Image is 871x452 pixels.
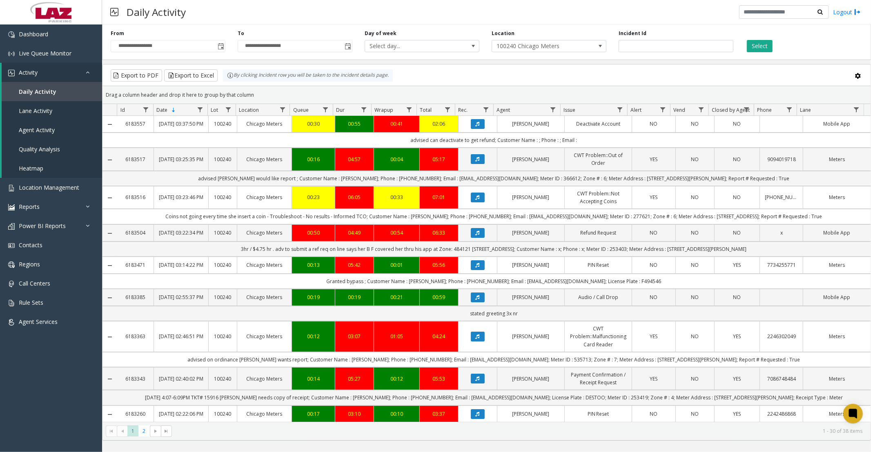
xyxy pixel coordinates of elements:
[242,120,287,128] a: Chicago Meters
[19,88,56,95] span: Daily Activity
[102,411,117,418] a: Collapse Details
[140,104,151,115] a: Id Filter Menu
[159,155,203,163] a: [DATE] 03:25:35 PM
[502,120,559,128] a: [PERSON_NAME]
[8,242,15,249] img: 'icon'
[637,155,670,163] a: YES
[570,371,627,386] a: Payment Confirmation / Receipt Request
[379,410,414,418] div: 00:10
[19,30,48,38] span: Dashboard
[691,194,699,201] span: NO
[102,88,871,102] div: Drag a column header and drop it here to group by that column
[19,222,66,230] span: Power BI Reports
[854,8,861,16] img: logout
[458,106,468,113] span: Rec.
[733,375,741,382] span: YES
[297,332,330,340] div: 00:12
[156,106,167,113] span: Date
[340,332,369,340] div: 03:07
[379,229,414,237] a: 00:54
[720,332,755,340] a: YES
[19,299,43,306] span: Rule Sets
[425,375,453,383] a: 05:53
[122,332,149,340] a: 6183363
[159,261,203,269] a: [DATE] 03:14:22 PM
[570,229,627,237] a: Refund Request
[808,155,866,163] a: Meters
[379,375,414,383] a: 00:12
[117,274,871,289] td: Granted bypass ; Customer Name : [PERSON_NAME]; Phone : [PHONE_NUMBER]; Email : [EMAIL_ADDRESS][D...
[340,261,369,269] div: 05:42
[238,30,244,37] label: To
[170,107,177,113] span: Sortable
[733,120,741,127] span: NO
[102,157,117,163] a: Collapse Details
[425,229,453,237] a: 06:33
[733,333,741,340] span: YES
[691,333,699,340] span: NO
[379,193,414,201] a: 00:33
[242,193,287,201] a: Chicago Meters
[150,425,161,437] span: Go to the next page
[442,104,453,115] a: Total Filter Menu
[8,223,15,230] img: 'icon'
[733,194,741,201] span: NO
[379,293,414,301] a: 00:21
[117,352,871,367] td: advised on ordinance [PERSON_NAME] wants report; Customer Name : [PERSON_NAME]; Phone : [PHONE_NU...
[122,293,149,301] a: 6183385
[122,155,149,163] a: 6183517
[720,155,755,163] a: NO
[297,261,330,269] div: 00:13
[164,69,218,82] button: Export to Excel
[19,126,55,134] span: Agent Activity
[492,30,515,37] label: Location
[19,184,79,191] span: Location Management
[297,120,330,128] a: 00:30
[19,318,58,326] span: Agent Services
[425,155,453,163] a: 05:17
[570,293,627,301] a: Audio / Call Drop
[564,106,575,113] span: Issue
[8,300,15,306] img: 'icon'
[784,104,795,115] a: Phone Filter Menu
[177,428,862,434] kendo-pager-info: 1 - 30 of 38 items
[637,375,670,383] a: YES
[117,242,871,257] td: 3hr / $4.75 hr . adv to submit a ref req on line says her B F covered her thru his app at Zone: 4...
[502,261,559,269] a: [PERSON_NAME]
[765,193,798,201] a: [PHONE_NUMBER]
[242,375,287,383] a: Chicago Meters
[297,375,330,383] a: 00:14
[19,107,52,115] span: Lane Activity
[691,120,699,127] span: NO
[340,293,369,301] a: 00:19
[379,120,414,128] a: 00:41
[293,106,309,113] span: Queue
[102,376,117,382] a: Collapse Details
[2,120,102,140] a: Agent Activity
[425,261,453,269] a: 05:56
[720,375,755,383] a: YES
[227,72,234,79] img: infoIcon.svg
[379,261,414,269] a: 00:01
[720,120,755,128] a: NO
[340,375,369,383] a: 05:27
[425,332,453,340] a: 04:24
[336,106,345,113] span: Dur
[8,51,15,57] img: 'icon'
[720,229,755,237] a: NO
[19,164,43,172] span: Heatmap
[765,332,798,340] a: 2246302049
[122,410,149,418] a: 6183260
[800,106,811,113] span: Lane
[214,410,232,418] a: 100240
[223,104,234,115] a: Lot Filter Menu
[8,319,15,326] img: 'icon'
[808,293,866,301] a: Mobile App
[19,203,40,210] span: Reports
[425,120,453,128] a: 02:06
